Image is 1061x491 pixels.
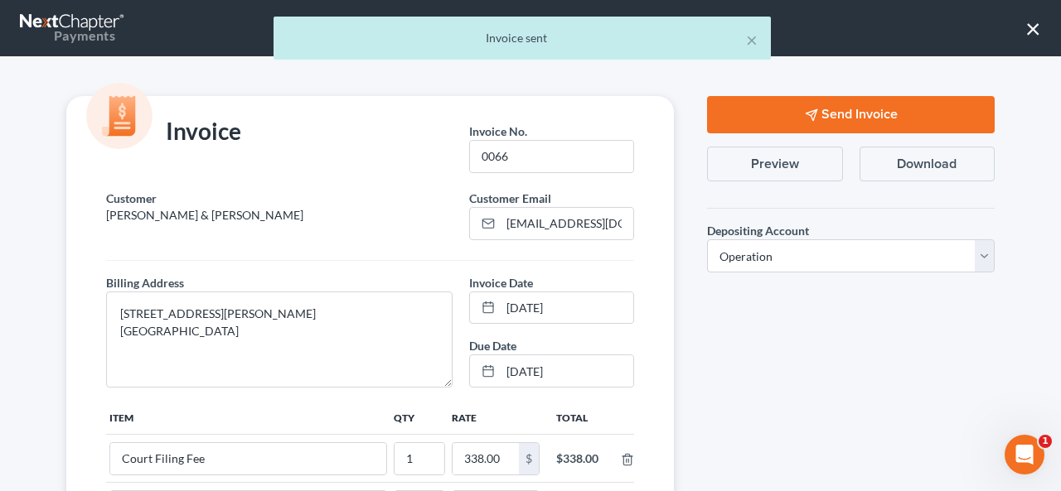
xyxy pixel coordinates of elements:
input: Enter email... [501,208,633,239]
span: Invoice No. [469,124,527,138]
span: Depositing Account [707,224,809,238]
button: Send Invoice [707,96,995,133]
div: $ [519,443,539,474]
th: Item [106,401,390,434]
div: $338.00 [556,450,608,467]
input: 0.00 [453,443,519,474]
th: Qty [390,401,448,434]
span: Customer Email [469,191,551,205]
div: Invoice sent [287,30,758,46]
p: [PERSON_NAME] & [PERSON_NAME] [106,207,453,224]
input: MM/DD/YYYY [501,292,633,324]
img: icon-money-cc55cd5b71ee43c44ef0efbab91310903cbf28f8221dba23c0d5ca797e203e98.svg [86,83,153,149]
button: Download [860,147,995,181]
a: Payments [20,8,126,48]
input: -- [395,443,444,474]
input: MM/DD/YYYY [501,355,633,387]
button: × [746,30,758,50]
span: 1 [1039,435,1052,448]
input: -- [470,141,633,172]
label: Customer [106,190,157,207]
th: Rate [448,401,543,434]
span: Billing Address [106,276,184,290]
div: Invoice [98,116,250,149]
span: Invoice Date [469,276,533,290]
input: -- [110,443,386,474]
button: × [1025,15,1041,41]
iframe: Intercom live chat [1005,435,1044,474]
label: Due Date [469,337,516,354]
button: Preview [707,147,842,181]
th: Total [543,401,621,434]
